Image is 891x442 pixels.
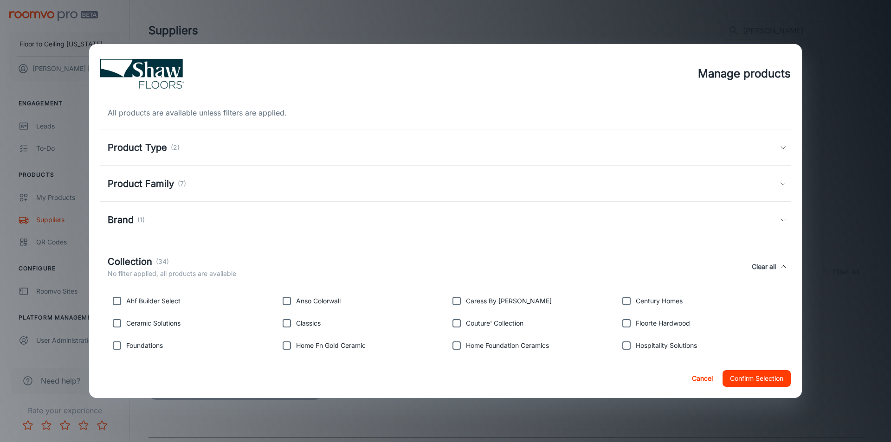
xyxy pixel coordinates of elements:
div: Product Type(2) [100,129,791,166]
button: Cancel [687,370,717,387]
h5: Product Family [108,177,174,191]
div: Collection(34)No filter applied, all products are availableClear all [100,245,791,288]
p: (1) [137,215,145,225]
p: (2) [171,142,180,153]
p: Couture' Collection [466,318,523,328]
p: Anso Colorwall [296,296,341,306]
p: (34) [156,256,169,267]
p: Classics [296,318,321,328]
div: All products are available unless filters are applied. [100,107,791,118]
img: vendor_logo_square_en-us.png [100,55,184,92]
h5: Product Type [108,141,167,154]
p: Hospitality Solutions [636,340,697,351]
p: Century Homes [636,296,683,306]
h4: Manage products [698,65,791,82]
div: Product Family(7) [100,166,791,202]
p: No filter applied, all products are available [108,269,236,279]
h5: Brand [108,213,134,227]
p: Home Fn Gold Ceramic [296,340,366,351]
p: Caress By [PERSON_NAME] [466,296,552,306]
p: Floorte Hardwood [636,318,690,328]
p: (7) [178,179,186,189]
div: Brand(1) [100,202,791,238]
p: Ahf Builder Select [126,296,181,306]
button: Clear all [748,255,780,279]
button: Confirm Selection [723,370,791,387]
p: Home Foundation Ceramics [466,340,549,351]
p: Ceramic Solutions [126,318,181,328]
h5: Collection [108,255,152,269]
p: Foundations [126,340,163,351]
